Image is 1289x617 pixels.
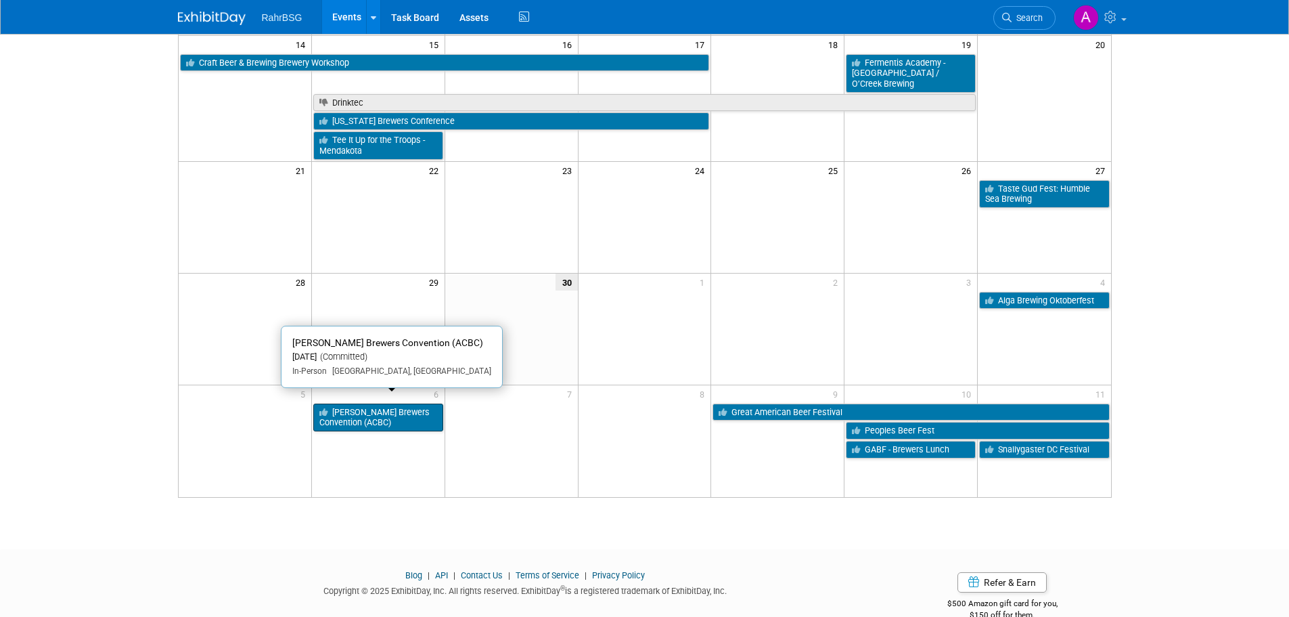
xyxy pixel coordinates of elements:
[299,385,311,402] span: 5
[560,584,565,592] sup: ®
[428,162,445,179] span: 22
[262,12,302,23] span: RahrBSG
[979,441,1109,459] a: Snallygaster DC Festival
[993,6,1056,30] a: Search
[505,570,514,580] span: |
[1012,13,1043,23] span: Search
[292,337,483,348] span: [PERSON_NAME] Brewers Convention (ACBC)
[178,12,246,25] img: ExhibitDay
[294,162,311,179] span: 21
[461,570,503,580] a: Contact Us
[327,366,491,376] span: [GEOGRAPHIC_DATA], [GEOGRAPHIC_DATA]
[180,54,710,72] a: Craft Beer & Brewing Brewery Workshop
[827,36,844,53] span: 18
[827,162,844,179] span: 25
[698,274,710,291] span: 1
[313,94,976,112] a: Drinktec
[979,292,1109,310] a: Alga Brewing Oktoberfest
[561,36,578,53] span: 16
[694,36,710,53] span: 17
[698,385,710,402] span: 8
[581,570,590,580] span: |
[313,112,710,130] a: [US_STATE] Brewers Conference
[317,352,367,362] span: (Committed)
[960,385,977,402] span: 10
[846,422,1109,440] a: Peoples Beer Fest
[178,582,874,597] div: Copyright © 2025 ExhibitDay, Inc. All rights reserved. ExhibitDay is a registered trademark of Ex...
[832,385,844,402] span: 9
[846,54,976,93] a: Fermentis Academy - [GEOGRAPHIC_DATA] / O’Creek Brewing
[1094,385,1111,402] span: 11
[313,131,443,159] a: Tee It Up for the Troops - Mendakota
[292,352,491,363] div: [DATE]
[957,572,1047,593] a: Refer & Earn
[1099,274,1111,291] span: 4
[592,570,645,580] a: Privacy Policy
[1094,36,1111,53] span: 20
[713,404,1109,421] a: Great American Beer Festival
[960,162,977,179] span: 26
[566,385,578,402] span: 7
[428,274,445,291] span: 29
[1073,5,1099,30] img: Ashley Grotewold
[405,570,422,580] a: Blog
[832,274,844,291] span: 2
[694,162,710,179] span: 24
[313,404,443,431] a: [PERSON_NAME] Brewers Convention (ACBC)
[435,570,448,580] a: API
[428,36,445,53] span: 15
[965,274,977,291] span: 3
[1094,162,1111,179] span: 27
[294,274,311,291] span: 28
[294,36,311,53] span: 14
[450,570,459,580] span: |
[432,385,445,402] span: 6
[516,570,579,580] a: Terms of Service
[561,162,578,179] span: 23
[424,570,433,580] span: |
[556,274,578,291] span: 30
[846,441,976,459] a: GABF - Brewers Lunch
[979,180,1109,208] a: Taste Gud Fest: Humble Sea Brewing
[292,366,327,376] span: In-Person
[960,36,977,53] span: 19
